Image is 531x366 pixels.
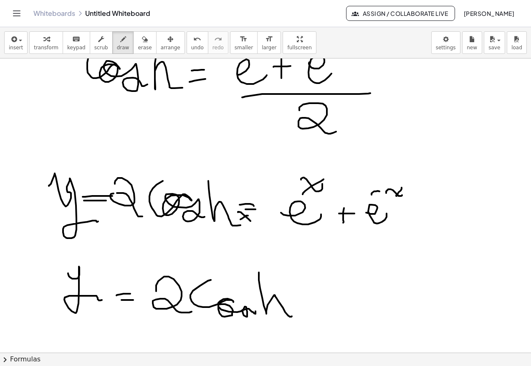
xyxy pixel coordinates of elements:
[94,45,108,51] span: scrub
[257,31,281,54] button: format_sizelarger
[34,45,58,51] span: transform
[262,45,276,51] span: larger
[138,45,152,51] span: erase
[463,10,514,17] span: [PERSON_NAME]
[484,31,505,54] button: save
[161,45,180,51] span: arrange
[436,45,456,51] span: settings
[117,45,129,51] span: draw
[346,6,455,21] button: Assign / Collaborate Live
[235,45,253,51] span: smaller
[240,34,248,44] i: format_size
[133,31,156,54] button: erase
[283,31,316,54] button: fullscreen
[208,31,228,54] button: redoredo
[90,31,113,54] button: scrub
[112,31,134,54] button: draw
[63,31,90,54] button: keyboardkeypad
[214,34,222,44] i: redo
[72,34,80,44] i: keyboard
[156,31,185,54] button: arrange
[230,31,258,54] button: format_sizesmaller
[287,45,311,51] span: fullscreen
[353,10,448,17] span: Assign / Collaborate Live
[10,7,23,20] button: Toggle navigation
[187,31,208,54] button: undoundo
[193,34,201,44] i: undo
[191,45,204,51] span: undo
[265,34,273,44] i: format_size
[507,31,527,54] button: load
[29,31,63,54] button: transform
[457,6,521,21] button: [PERSON_NAME]
[488,45,500,51] span: save
[67,45,86,51] span: keypad
[4,31,28,54] button: insert
[511,45,522,51] span: load
[467,45,477,51] span: new
[462,31,482,54] button: new
[212,45,224,51] span: redo
[431,31,460,54] button: settings
[33,9,75,18] a: Whiteboards
[9,45,23,51] span: insert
